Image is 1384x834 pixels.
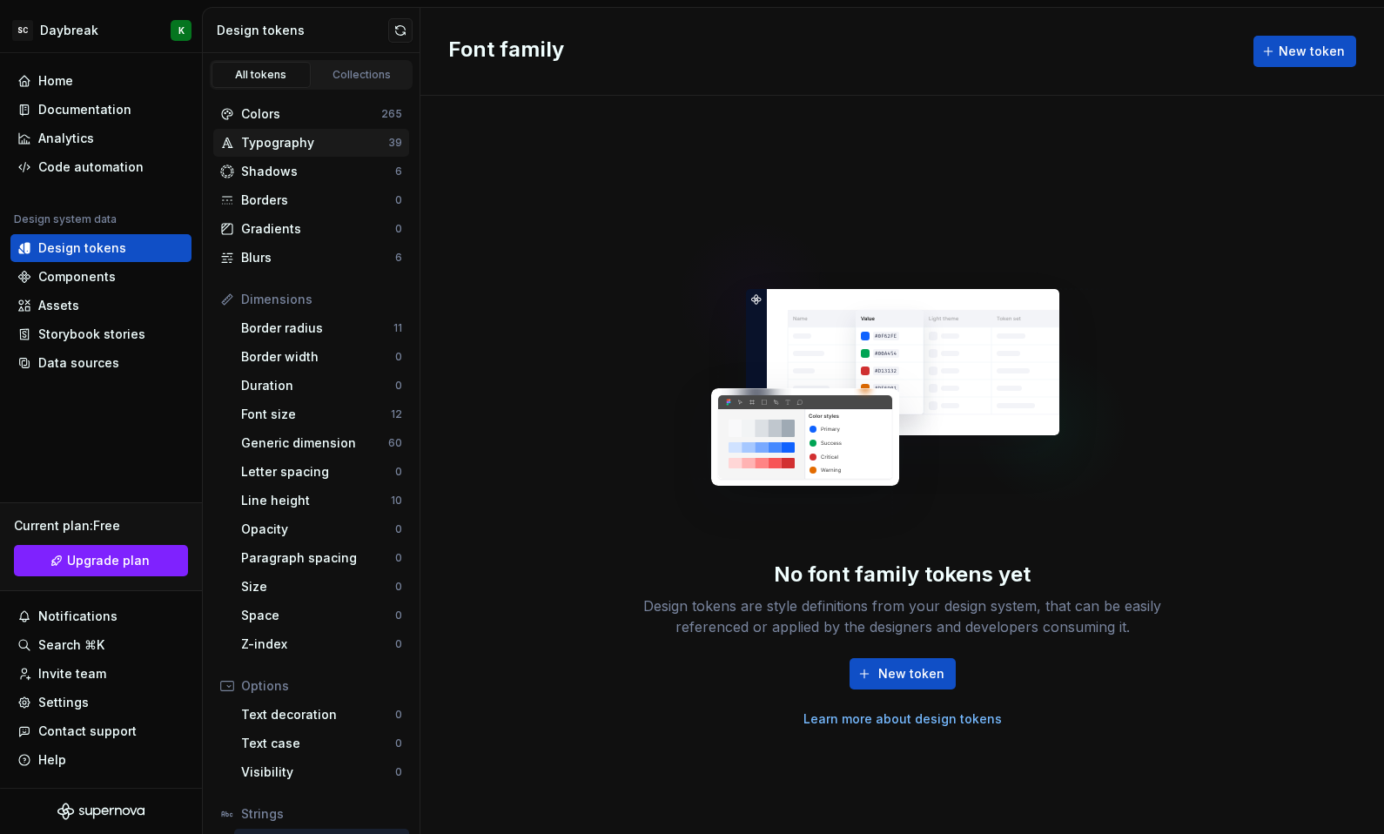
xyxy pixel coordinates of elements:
[395,222,402,236] div: 0
[393,321,402,335] div: 11
[38,72,73,90] div: Home
[38,158,144,176] div: Code automation
[67,552,150,569] span: Upgrade plan
[241,249,395,266] div: Blurs
[395,465,402,479] div: 0
[10,602,191,630] button: Notifications
[391,494,402,508] div: 10
[388,436,402,450] div: 60
[10,717,191,745] button: Contact support
[448,36,564,67] h2: Font family
[10,263,191,291] a: Components
[241,521,395,538] div: Opacity
[241,763,395,781] div: Visibility
[241,192,395,209] div: Borders
[241,406,391,423] div: Font size
[10,746,191,774] button: Help
[10,320,191,348] a: Storybook stories
[241,105,381,123] div: Colors
[40,22,98,39] div: Daybreak
[234,429,409,457] a: Generic dimension60
[878,665,944,683] span: New token
[241,578,395,595] div: Size
[213,100,409,128] a: Colors265
[234,487,409,515] a: Line height10
[241,549,395,567] div: Paragraph spacing
[38,723,137,740] div: Contact support
[178,24,185,37] div: K
[395,522,402,536] div: 0
[381,107,402,121] div: 265
[241,348,395,366] div: Border width
[3,11,198,49] button: SCDaybreakK
[234,602,409,629] a: Space0
[38,636,104,654] div: Search ⌘K
[319,68,406,82] div: Collections
[14,517,188,535] div: Current plan : Free
[241,291,402,308] div: Dimensions
[10,96,191,124] a: Documentation
[395,580,402,594] div: 0
[234,758,409,786] a: Visibility0
[850,658,956,689] button: New token
[213,215,409,243] a: Gradients0
[10,689,191,716] a: Settings
[395,609,402,622] div: 0
[241,706,395,723] div: Text decoration
[10,292,191,319] a: Assets
[38,354,119,372] div: Data sources
[234,400,409,428] a: Font size12
[10,234,191,262] a: Design tokens
[12,20,33,41] div: SC
[395,708,402,722] div: 0
[241,134,388,151] div: Typography
[213,244,409,272] a: Blurs6
[395,193,402,207] div: 0
[10,67,191,95] a: Home
[388,136,402,150] div: 39
[10,153,191,181] a: Code automation
[38,665,106,683] div: Invite team
[234,372,409,400] a: Duration0
[241,677,402,695] div: Options
[10,124,191,152] a: Analytics
[10,349,191,377] a: Data sources
[241,636,395,653] div: Z-index
[241,319,393,337] div: Border radius
[241,220,395,238] div: Gradients
[234,458,409,486] a: Letter spacing0
[241,735,395,752] div: Text case
[234,343,409,371] a: Border width0
[395,637,402,651] div: 0
[1253,36,1356,67] button: New token
[241,607,395,624] div: Space
[624,595,1181,637] div: Design tokens are style definitions from your design system, that can be easily referenced or app...
[234,314,409,342] a: Border radius11
[395,736,402,750] div: 0
[38,297,79,314] div: Assets
[234,630,409,658] a: Z-index0
[14,212,117,226] div: Design system data
[213,158,409,185] a: Shadows6
[38,694,89,711] div: Settings
[395,765,402,779] div: 0
[10,631,191,659] button: Search ⌘K
[234,544,409,572] a: Paragraph spacing0
[213,129,409,157] a: Typography39
[241,377,395,394] div: Duration
[38,608,118,625] div: Notifications
[803,710,1002,728] a: Learn more about design tokens
[38,268,116,286] div: Components
[774,561,1031,589] div: No font family tokens yet
[234,573,409,601] a: Size0
[395,551,402,565] div: 0
[241,163,395,180] div: Shadows
[57,803,144,820] svg: Supernova Logo
[241,434,388,452] div: Generic dimension
[234,701,409,729] a: Text decoration0
[38,751,66,769] div: Help
[38,239,126,257] div: Design tokens
[38,101,131,118] div: Documentation
[395,165,402,178] div: 6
